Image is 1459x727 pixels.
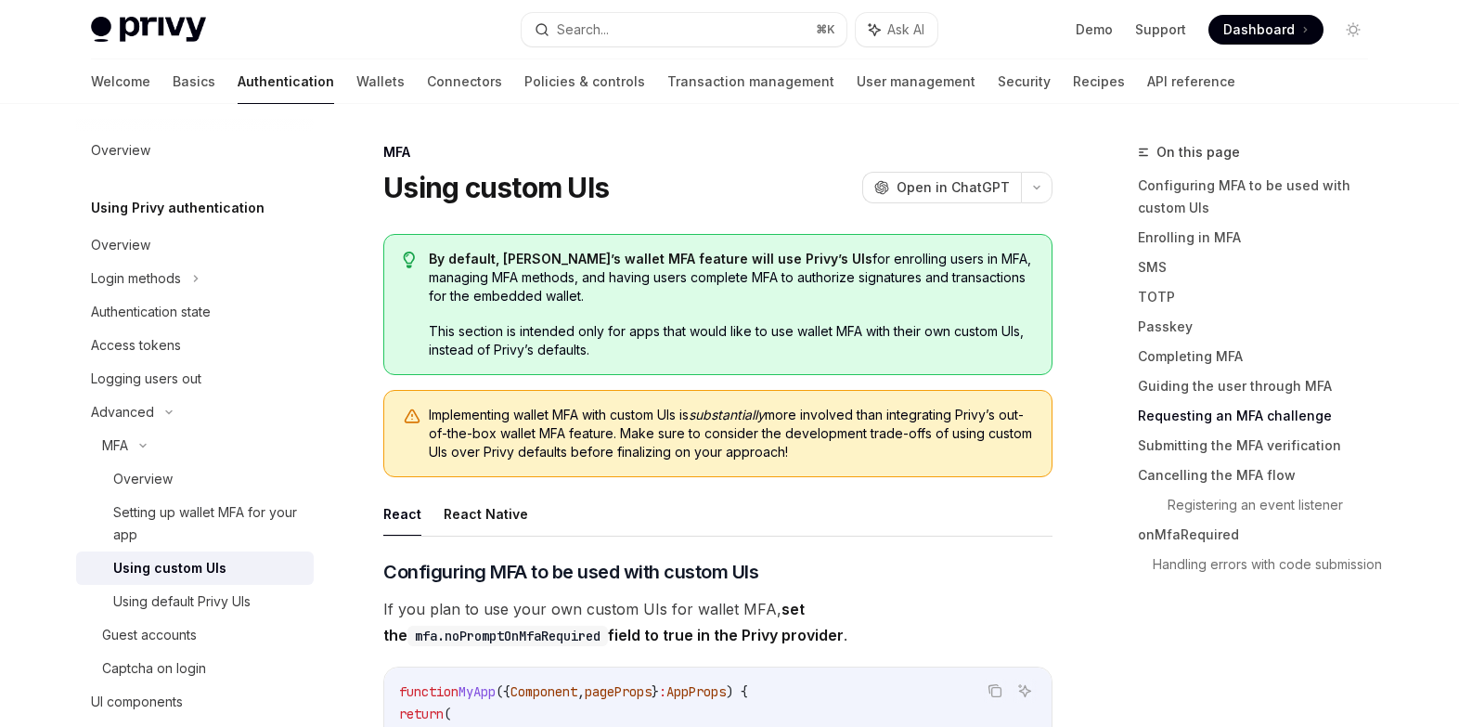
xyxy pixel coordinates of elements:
[816,22,835,37] span: ⌘ K
[1338,15,1368,45] button: Toggle dark mode
[383,596,1052,648] span: If you plan to use your own custom UIs for wallet MFA, .
[1147,59,1235,104] a: API reference
[113,557,226,579] div: Using custom UIs
[1013,679,1037,703] button: Ask AI
[577,683,585,700] span: ,
[76,228,314,262] a: Overview
[1138,461,1383,490] a: Cancelling the MFA flow
[1138,371,1383,401] a: Guiding the user through MFA
[429,250,1033,305] span: for enrolling users in MFA, managing MFA methods, and having users complete MFA to authorize sign...
[1138,171,1383,223] a: Configuring MFA to be used with custom UIs
[429,406,1033,461] span: Implementing wallet MFA with custom UIs is more involved than integrating Privy’s out-of-the-box ...
[1138,520,1383,550] a: onMfaRequired
[383,492,421,536] button: React
[399,706,444,722] span: return
[383,600,844,644] strong: set the field to true in the Privy provider
[1168,490,1383,520] a: Registering an event listener
[862,172,1021,203] button: Open in ChatGPT
[1138,282,1383,312] a: TOTP
[856,13,937,46] button: Ask AI
[173,59,215,104] a: Basics
[444,706,451,722] span: (
[510,683,577,700] span: Component
[652,683,659,700] span: }
[356,59,405,104] a: Wallets
[1135,20,1186,39] a: Support
[113,468,173,490] div: Overview
[557,19,609,41] div: Search...
[91,691,183,713] div: UI components
[91,59,150,104] a: Welcome
[113,501,303,546] div: Setting up wallet MFA for your app
[383,143,1052,162] div: MFA
[238,59,334,104] a: Authentication
[407,626,608,646] code: mfa.noPromptOnMfaRequired
[113,591,251,613] div: Using default Privy UIs
[403,408,421,426] svg: Warning
[399,683,458,700] span: function
[76,329,314,362] a: Access tokens
[102,435,128,457] div: MFA
[726,683,748,700] span: ) {
[659,683,666,700] span: :
[1138,312,1383,342] a: Passkey
[524,59,645,104] a: Policies & controls
[887,20,924,39] span: Ask AI
[403,252,416,268] svg: Tip
[91,17,206,43] img: light logo
[76,585,314,618] a: Using default Privy UIs
[76,295,314,329] a: Authentication state
[91,401,154,423] div: Advanced
[76,685,314,719] a: UI components
[522,13,846,46] button: Search...⌘K
[998,59,1051,104] a: Security
[1073,59,1125,104] a: Recipes
[383,559,758,585] span: Configuring MFA to be used with custom UIs
[458,683,496,700] span: MyApp
[983,679,1007,703] button: Copy the contents from the code block
[1138,342,1383,371] a: Completing MFA
[897,178,1010,197] span: Open in ChatGPT
[444,492,528,536] button: React Native
[76,652,314,685] a: Captcha on login
[76,552,314,585] a: Using custom UIs
[689,407,765,422] em: substantially
[429,322,1033,359] span: This section is intended only for apps that would like to use wallet MFA with their own custom UI...
[1138,253,1383,282] a: SMS
[1138,431,1383,461] a: Submitting the MFA verification
[667,59,834,104] a: Transaction management
[91,139,150,162] div: Overview
[76,462,314,496] a: Overview
[383,171,609,204] h1: Using custom UIs
[1223,20,1295,39] span: Dashboard
[76,362,314,396] a: Logging users out
[76,618,314,652] a: Guest accounts
[1138,401,1383,431] a: Requesting an MFA challenge
[91,301,211,323] div: Authentication state
[1208,15,1323,45] a: Dashboard
[1156,141,1240,163] span: On this page
[585,683,652,700] span: pageProps
[1153,550,1383,579] a: Handling errors with code submission
[1138,223,1383,253] a: Enrolling in MFA
[91,234,150,256] div: Overview
[91,334,181,357] div: Access tokens
[102,657,206,680] div: Captcha on login
[91,197,265,219] h5: Using Privy authentication
[91,267,181,290] div: Login methods
[429,251,872,266] strong: By default, [PERSON_NAME]’s wallet MFA feature will use Privy’s UIs
[76,496,314,552] a: Setting up wallet MFA for your app
[496,683,510,700] span: ({
[91,368,201,390] div: Logging users out
[857,59,975,104] a: User management
[102,624,197,646] div: Guest accounts
[76,134,314,167] a: Overview
[427,59,502,104] a: Connectors
[666,683,726,700] span: AppProps
[1076,20,1113,39] a: Demo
